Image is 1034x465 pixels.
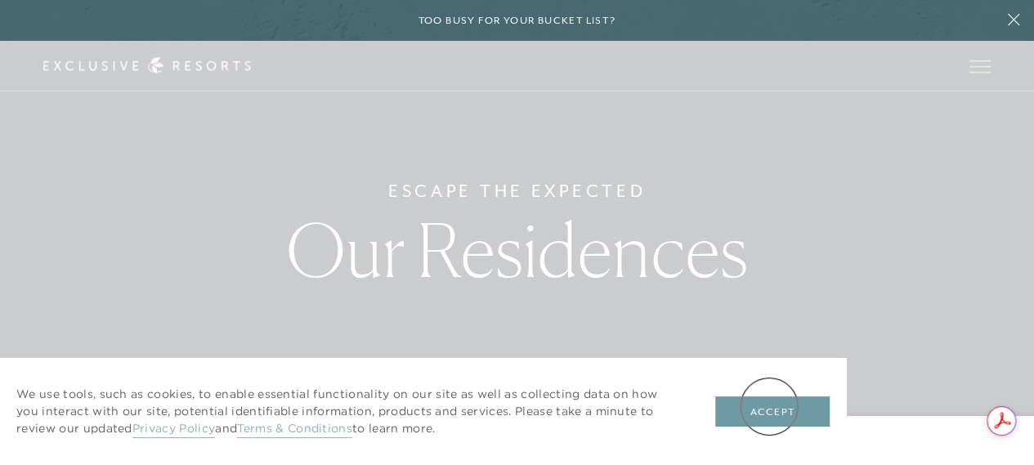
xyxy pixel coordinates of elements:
[286,213,748,287] h1: Our Residences
[388,178,646,204] h6: Escape The Expected
[715,396,830,427] button: Accept
[16,386,683,437] p: We use tools, such as cookies, to enable essential functionality on our site as well as collectin...
[419,13,616,29] h6: Too busy for your bucket list?
[237,421,352,438] a: Terms & Conditions
[132,421,215,438] a: Privacy Policy
[969,60,991,72] button: Open navigation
